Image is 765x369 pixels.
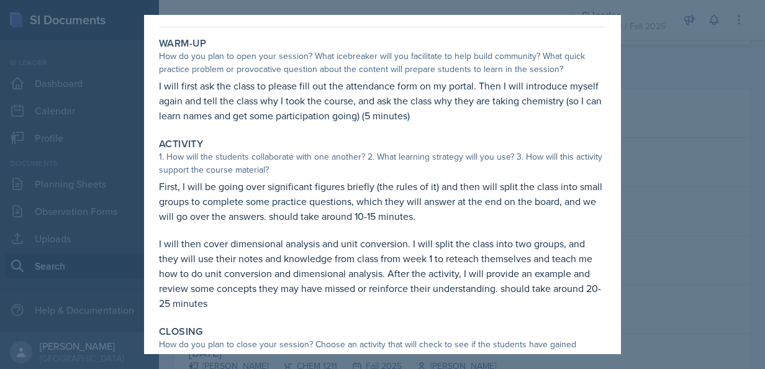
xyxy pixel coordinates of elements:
[159,326,203,338] label: Closing
[159,150,606,176] div: 1. How will the students collaborate with one another? 2. What learning strategy will you use? 3....
[159,37,207,50] label: Warm-Up
[159,236,606,311] p: I will then cover dimensional analysis and unit conversion. I will split the class into two group...
[159,179,606,224] p: First, I will be going over significant figures briefly (the rules of it) and then will split the...
[159,138,203,150] label: Activity
[159,78,606,123] p: I will first ask the class to please fill out the attendance form on my portal. Then I will intro...
[159,338,606,364] div: How do you plan to close your session? Choose an activity that will check to see if the students ...
[159,50,606,76] div: How do you plan to open your session? What icebreaker will you facilitate to help build community...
